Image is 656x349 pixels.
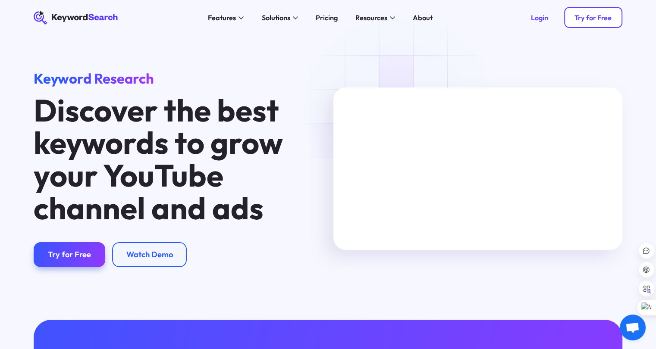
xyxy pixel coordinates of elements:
iframe: MKTG_Keyword Search Manuel Search Tutorial_040623 [333,87,622,250]
span: Keyword Research [34,69,154,87]
a: Try for Free [564,7,622,28]
h1: Discover the best keywords to grow your YouTube channel and ads [34,94,287,225]
div: Try for Free [574,13,612,22]
a: Login [520,7,559,28]
div: Pricing [316,12,338,23]
div: Watch Demo [126,250,173,260]
div: Solutions [261,12,290,23]
div: Resources [355,12,387,23]
a: Open chat [620,315,646,340]
div: Login [531,13,548,22]
a: About [407,11,438,25]
div: Features [208,12,236,23]
a: Try for Free [34,242,105,267]
div: About [413,12,433,23]
div: Try for Free [48,250,91,260]
a: Pricing [310,11,343,25]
